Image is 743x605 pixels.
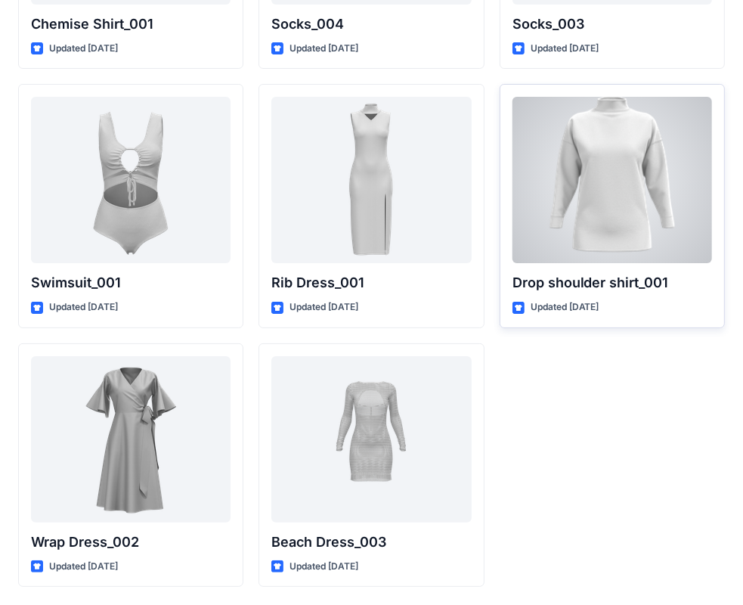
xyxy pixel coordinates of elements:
p: Updated [DATE] [289,41,358,57]
p: Rib Dress_001 [271,272,471,293]
p: Updated [DATE] [289,559,358,575]
p: Swimsuit_001 [31,272,231,293]
p: Updated [DATE] [49,41,118,57]
p: Chemise Shirt_001 [31,14,231,35]
p: Updated [DATE] [49,559,118,575]
p: Socks_004 [271,14,471,35]
p: Updated [DATE] [49,299,118,315]
p: Wrap Dress_002 [31,532,231,553]
a: Swimsuit_001 [31,97,231,263]
a: Beach Dress_003 [271,356,471,523]
a: Drop shoulder shirt_001 [512,97,712,263]
p: Updated [DATE] [531,41,599,57]
p: Updated [DATE] [289,299,358,315]
p: Updated [DATE] [531,299,599,315]
a: Wrap Dress_002 [31,356,231,523]
p: Drop shoulder shirt_001 [512,272,712,293]
a: Rib Dress_001 [271,97,471,263]
p: Socks_003 [512,14,712,35]
p: Beach Dress_003 [271,532,471,553]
